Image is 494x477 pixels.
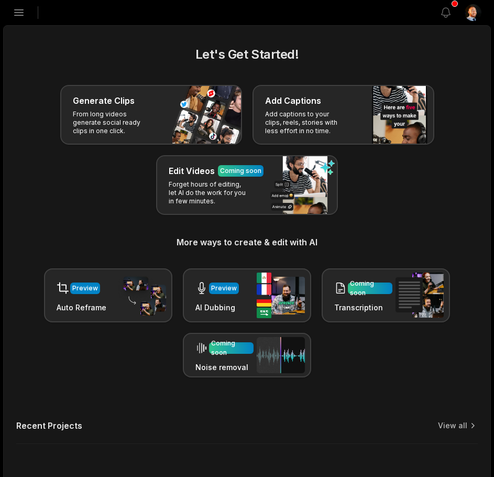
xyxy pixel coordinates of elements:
h3: Edit Videos [169,165,215,177]
div: Preview [72,284,98,293]
img: ai_dubbing.png [257,273,305,318]
p: From long videos generate social ready clips in one click. [73,110,154,135]
img: transcription.png [396,273,444,318]
h2: Let's Get Started! [16,45,478,64]
div: Preview [211,284,237,293]
p: Add captions to your clips, reels, stories with less effort in no time. [265,110,346,135]
div: Coming soon [220,166,261,176]
h3: More ways to create & edit with AI [16,236,478,248]
div: Coming soon [211,339,251,357]
img: auto_reframe.png [118,275,166,316]
h3: Auto Reframe [57,302,106,313]
h3: Generate Clips [73,94,135,107]
img: noise_removal.png [257,337,305,373]
h3: AI Dubbing [195,302,239,313]
h2: Recent Projects [16,420,82,431]
a: View all [438,420,467,431]
h3: Noise removal [195,362,254,373]
div: Coming soon [350,279,390,298]
p: Forget hours of editing, let AI do the work for you in few minutes. [169,180,250,205]
h3: Add Captions [265,94,321,107]
h3: Transcription [334,302,392,313]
